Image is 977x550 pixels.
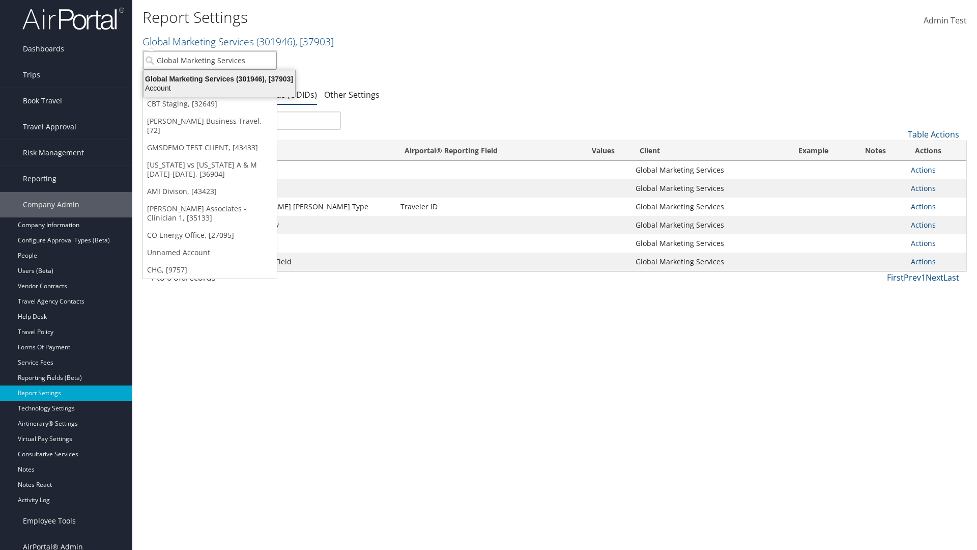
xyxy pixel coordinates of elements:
a: First [887,272,904,283]
span: Employee Tools [23,508,76,534]
a: Last [943,272,959,283]
span: Admin Test [924,15,967,26]
a: Unnamed Account [143,244,277,261]
div: Account [137,84,301,93]
th: Values [577,141,630,161]
a: GMSDEMO TEST CLIENT, [43433] [143,139,277,156]
h1: Report Settings [142,7,692,28]
input: Search Accounts [143,51,277,70]
td: Test [229,161,395,179]
span: Company Admin [23,192,79,217]
th: Actions [906,141,966,161]
span: Trips [23,62,40,88]
td: Traveler ID [395,198,577,216]
a: [PERSON_NAME] Business Travel, [72] [143,113,277,139]
td: Global Marketing Services [630,198,789,216]
th: Client [630,141,789,161]
a: Actions [911,165,936,175]
a: Actions [911,257,936,266]
div: Global Marketing Services (301946), [37903] [137,74,301,84]
span: Dashboards [23,36,64,62]
a: Actions [911,202,936,211]
a: AMI Divison, [43423] [143,183,277,200]
span: , [ 37903 ] [295,35,334,48]
a: CO Energy Office, [27095] [143,227,277,244]
a: Admin Test [924,5,967,37]
td: Temp [229,179,395,198]
a: Actions [911,183,936,193]
td: Test Report Field [229,253,395,271]
a: Other Settings [324,89,380,100]
td: Global Marketing Services [630,179,789,198]
a: [US_STATE] vs [US_STATE] A & M [DATE]-[DATE], [36904] [143,156,277,183]
td: xyz [229,234,395,253]
a: Prev [904,272,921,283]
th: Notes [856,141,906,161]
td: Global Marketing Services [630,234,789,253]
a: [PERSON_NAME] Associates - Clinician 1, [35133] [143,200,277,227]
a: CBT Staging, [32649] [143,95,277,113]
a: Table Actions [908,129,959,140]
a: CHG, [9757] [143,261,277,279]
img: airportal-logo.png [22,7,124,31]
a: 1 [921,272,926,283]
a: Actions [911,238,936,248]
td: Global Marketing Services [630,161,789,179]
span: Travel Approval [23,114,76,140]
th: Example [789,141,856,161]
td: [PERSON_NAME] [PERSON_NAME] Type [229,198,395,216]
td: Global Marketing Services [630,216,789,234]
a: Actions [911,220,936,230]
th: Airportal&reg; Reporting Field [395,141,577,161]
th: Name [229,141,395,161]
td: Global Marketing Services [630,253,789,271]
a: Next [926,272,943,283]
span: Book Travel [23,88,62,114]
a: Global Marketing Services [142,35,334,48]
div: 1 to 6 of records [150,271,341,289]
span: Risk Management [23,140,84,166]
td: test currency [229,216,395,234]
span: ( 301946 ) [256,35,295,48]
span: Reporting [23,166,56,191]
